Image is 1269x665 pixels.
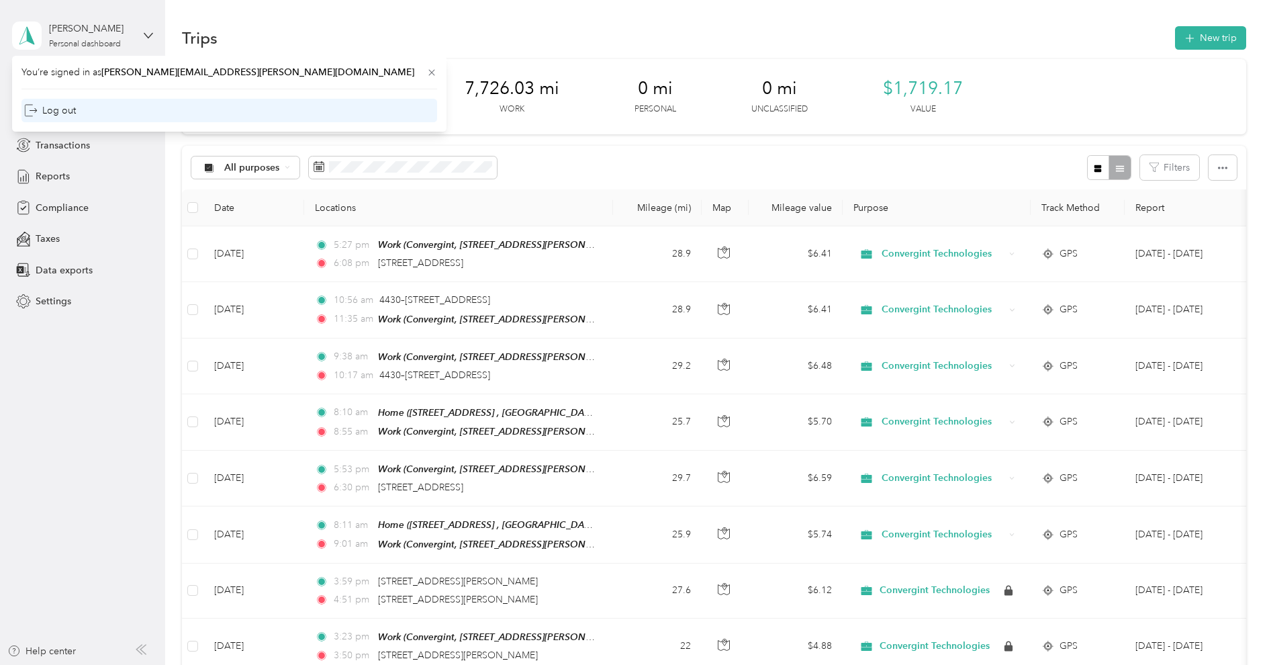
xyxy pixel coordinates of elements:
span: [PERSON_NAME][EMAIL_ADDRESS][PERSON_NAME][DOMAIN_NAME] [101,66,414,78]
span: Convergint Technologies [882,302,1004,317]
td: Oct 1 - 31, 2025 [1125,451,1247,506]
span: 4430–[STREET_ADDRESS] [379,369,490,381]
span: Work (Convergint, [STREET_ADDRESS][PERSON_NAME] , [GEOGRAPHIC_DATA], [GEOGRAPHIC_DATA]) [378,539,825,550]
span: 9:01 am [334,537,372,551]
p: Work [500,103,524,116]
td: Oct 1 - 31, 2025 [1125,506,1247,563]
span: 8:11 am [334,518,372,533]
th: Report [1125,189,1247,226]
span: GPS [1060,471,1078,486]
span: All purposes [224,163,280,173]
td: $6.41 [749,282,843,338]
iframe: Everlance-gr Chat Button Frame [1194,590,1269,665]
span: Taxes [36,232,60,246]
td: [DATE] [203,226,304,282]
td: Oct 1 - 31, 2025 [1125,394,1247,451]
span: Home ([STREET_ADDRESS] , [GEOGRAPHIC_DATA], [GEOGRAPHIC_DATA]) [378,519,698,531]
span: Convergint Technologies [882,414,1004,429]
td: Oct 1 - 31, 2025 [1125,339,1247,394]
span: Reports [36,169,70,183]
span: Convergint Technologies [880,640,990,652]
span: 4:51 pm [334,592,372,607]
th: Purpose [843,189,1031,226]
span: 3:59 pm [334,574,372,589]
span: GPS [1060,639,1078,654]
p: Personal [634,103,676,116]
span: Work (Convergint, [STREET_ADDRESS][PERSON_NAME] , [GEOGRAPHIC_DATA], [GEOGRAPHIC_DATA]) [378,351,825,363]
td: 28.9 [613,226,702,282]
p: Value [910,103,936,116]
td: $5.74 [749,506,843,563]
td: [DATE] [203,451,304,506]
span: 7,726.03 mi [465,78,559,99]
th: Locations [304,189,613,226]
td: $6.41 [749,226,843,282]
span: [STREET_ADDRESS][PERSON_NAME] [378,576,538,587]
td: [DATE] [203,564,304,619]
span: GPS [1060,359,1078,373]
span: 8:55 am [334,425,372,439]
span: 4430–[STREET_ADDRESS] [379,294,490,306]
span: You’re signed in as [21,65,437,79]
td: 28.9 [613,282,702,338]
td: $5.70 [749,394,843,451]
span: 5:27 pm [334,238,372,253]
td: 27.6 [613,564,702,619]
button: Filters [1140,155,1199,180]
td: [DATE] [203,282,304,338]
div: Log out [24,103,76,118]
span: Work (Convergint, [STREET_ADDRESS][PERSON_NAME] , [GEOGRAPHIC_DATA], [GEOGRAPHIC_DATA]) [378,631,825,643]
td: $6.48 [749,339,843,394]
th: Mileage value [749,189,843,226]
p: Unclassified [751,103,808,116]
span: Convergint Technologies [882,359,1004,373]
th: Date [203,189,304,226]
span: Convergint Technologies [882,527,1004,542]
td: Oct 1 - 31, 2025 [1125,226,1247,282]
span: [STREET_ADDRESS][PERSON_NAME] [378,594,538,605]
div: Personal dashboard [49,40,121,48]
td: $6.59 [749,451,843,506]
td: Sep 1 - 30, 2025 [1125,564,1247,619]
span: $1,719.17 [883,78,963,99]
span: Work (Convergint, [STREET_ADDRESS][PERSON_NAME] , [GEOGRAPHIC_DATA], [GEOGRAPHIC_DATA]) [378,463,825,475]
span: 6:30 pm [334,480,372,495]
td: 25.9 [613,506,702,563]
span: [STREET_ADDRESS] [378,482,463,493]
span: GPS [1060,247,1078,261]
td: 29.7 [613,451,702,506]
span: Settings [36,294,71,308]
span: 8:10 am [334,405,372,420]
th: Track Method [1031,189,1125,226]
span: 10:17 am [334,368,373,383]
button: New trip [1175,26,1246,50]
span: 9:38 am [334,349,372,364]
h1: Trips [182,31,218,45]
td: [DATE] [203,394,304,451]
span: Home ([STREET_ADDRESS] , [GEOGRAPHIC_DATA], [GEOGRAPHIC_DATA]) [378,407,698,418]
span: Transactions [36,138,90,152]
th: Mileage (mi) [613,189,702,226]
td: [DATE] [203,506,304,563]
button: Help center [7,644,76,658]
td: 25.7 [613,394,702,451]
td: 29.2 [613,339,702,394]
span: Work (Convergint, [STREET_ADDRESS][PERSON_NAME] , [GEOGRAPHIC_DATA], [GEOGRAPHIC_DATA]) [378,314,825,325]
span: Convergint Technologies [882,247,1004,261]
span: GPS [1060,302,1078,317]
span: Compliance [36,201,89,215]
span: 6:08 pm [334,256,372,271]
span: 0 mi [762,78,797,99]
span: 3:50 pm [334,648,372,663]
span: Convergint Technologies [880,584,990,596]
span: Work (Convergint, [STREET_ADDRESS][PERSON_NAME] , [GEOGRAPHIC_DATA], [GEOGRAPHIC_DATA]) [378,426,825,437]
div: [PERSON_NAME] [49,21,133,36]
span: 5:53 pm [334,462,372,477]
span: Convergint Technologies [882,471,1004,486]
td: $6.12 [749,564,843,619]
span: GPS [1060,527,1078,542]
span: 10:56 am [334,293,373,308]
span: [STREET_ADDRESS][PERSON_NAME] [378,650,538,661]
th: Map [702,189,749,226]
